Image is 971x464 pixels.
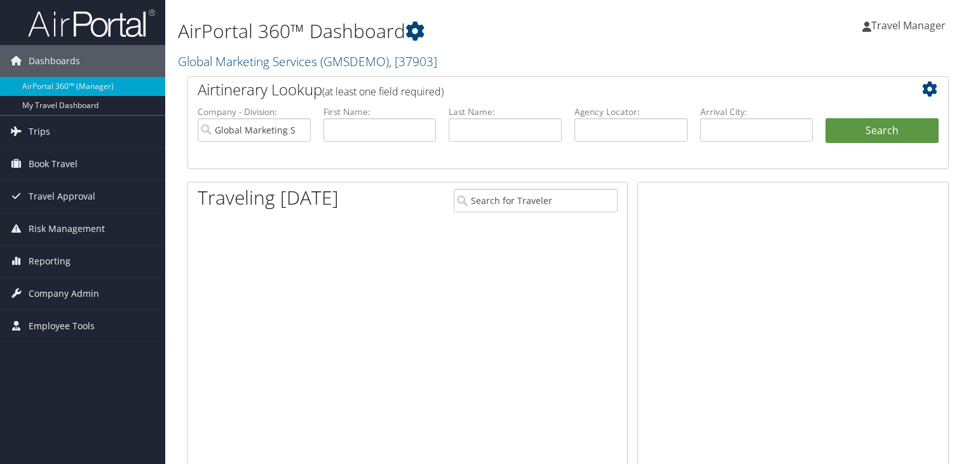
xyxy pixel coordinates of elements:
button: Search [825,118,939,144]
span: Employee Tools [29,310,95,342]
a: Travel Manager [862,6,958,44]
span: Reporting [29,245,71,277]
input: Search for Traveler [454,189,618,212]
span: Risk Management [29,213,105,245]
label: Company - Division: [198,106,311,118]
span: , [ 37903 ] [389,53,437,70]
span: Travel Approval [29,181,95,212]
h1: Traveling [DATE] [198,184,339,211]
label: Arrival City: [700,106,813,118]
label: Agency Locator: [574,106,688,118]
span: (at least one field required) [322,85,444,99]
span: Travel Manager [871,18,946,32]
h1: AirPortal 360™ Dashboard [178,18,698,44]
label: Last Name: [449,106,562,118]
span: Dashboards [29,45,80,77]
img: airportal-logo.png [28,8,155,38]
label: First Name: [323,106,437,118]
span: Book Travel [29,148,78,180]
span: Trips [29,116,50,147]
span: ( GMSDEMO ) [320,53,389,70]
h2: Airtinerary Lookup [198,79,875,100]
a: Global Marketing Services [178,53,437,70]
span: Company Admin [29,278,99,310]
